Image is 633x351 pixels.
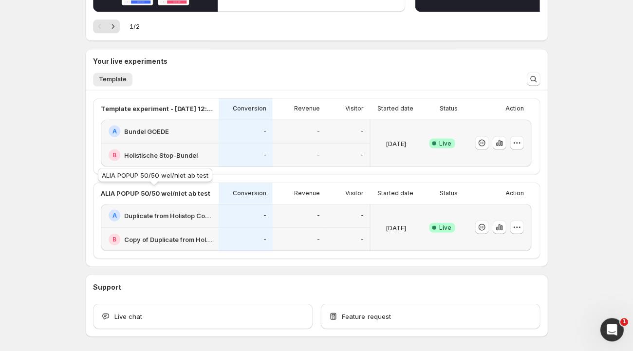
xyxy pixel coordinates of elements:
[112,235,116,243] h2: B
[439,139,451,147] span: Live
[112,151,116,159] h2: B
[620,318,628,326] span: 1
[114,311,142,321] span: Live chat
[342,311,391,321] span: Feature request
[345,105,364,112] p: Visitor
[263,235,266,243] p: -
[124,126,169,136] h2: Bundel GOEDE
[361,211,364,219] p: -
[93,282,121,292] h3: Support
[101,188,210,198] p: ALIA POPUP 50/50 wel/niet ab test
[124,210,213,220] h2: Duplicate from Holistop Cookbook 2 - Split Test
[439,189,457,197] p: Status
[505,105,523,112] p: Action
[361,151,364,159] p: -
[112,211,117,219] h2: A
[317,211,320,219] p: -
[294,105,320,112] p: Revenue
[106,19,120,33] button: Next
[124,150,198,160] h2: Holistische Stop-Bundel
[233,189,266,197] p: Conversion
[124,234,213,244] h2: Copy of Duplicate from Holistop Cookbook 2 - Split Test B
[99,75,127,83] span: Template
[101,104,213,113] p: Template experiment - [DATE] 12:58:57
[263,127,266,135] p: -
[263,211,266,219] p: -
[263,151,266,159] p: -
[294,189,320,197] p: Revenue
[385,138,406,148] p: [DATE]
[317,151,320,159] p: -
[377,105,413,112] p: Started date
[361,127,364,135] p: -
[317,235,320,243] p: -
[385,222,406,232] p: [DATE]
[112,127,117,135] h2: A
[93,19,120,33] nav: Pagination
[439,105,457,112] p: Status
[439,223,451,231] span: Live
[233,105,266,112] p: Conversion
[345,189,364,197] p: Visitor
[317,127,320,135] p: -
[600,318,623,341] iframe: Intercom live chat
[130,21,140,31] span: 1 / 2
[361,235,364,243] p: -
[526,72,540,86] button: Search and filter results
[93,56,168,66] h3: Your live experiments
[505,189,523,197] p: Action
[377,189,413,197] p: Started date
